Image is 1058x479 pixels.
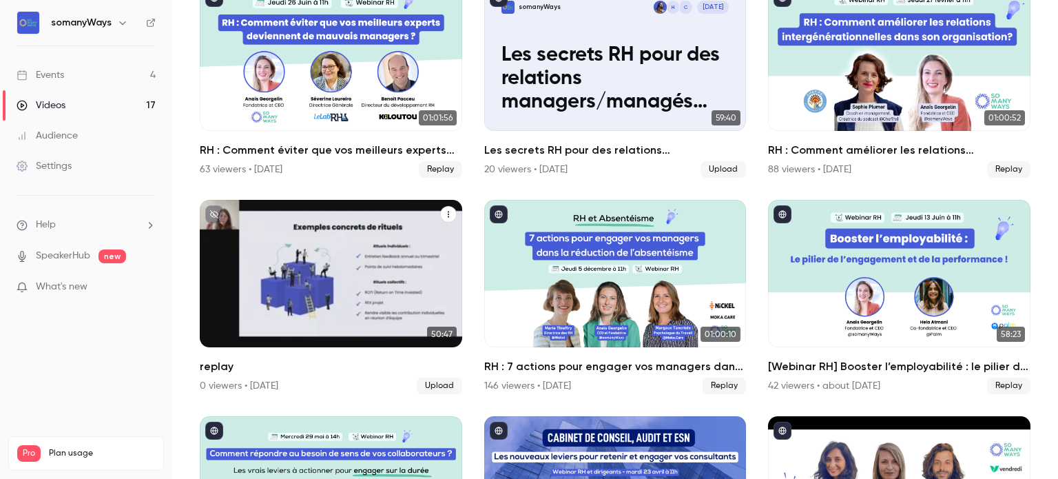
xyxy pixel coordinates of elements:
button: published [205,422,223,440]
a: SpeakerHub [36,249,90,263]
button: published [774,422,791,440]
li: replay [200,200,462,394]
div: 88 viewers • [DATE] [768,163,851,176]
img: somanyWays [17,12,39,34]
div: Events [17,68,64,82]
span: Upload [417,378,462,394]
h2: Les secrets RH pour des relations managers/managés harmonieuses [484,142,747,159]
li: help-dropdown-opener [17,218,156,232]
p: somanyWays [519,3,561,12]
div: Videos [17,99,65,112]
h2: RH : Comment éviter que vos meilleurs experts deviennent de mauvais managers ? [200,142,462,159]
span: Replay [987,161,1030,178]
span: 58:23 [997,327,1025,342]
span: Upload [701,161,746,178]
span: 01:00:52 [984,110,1025,125]
img: Anaïs Georgelin [654,1,667,14]
p: Les secrets RH pour des relations managers/managés harmonieuses [501,43,729,114]
div: 0 viewers • [DATE] [200,379,278,393]
button: published [490,205,508,223]
a: 50:47replay0 viewers • [DATE]Upload [200,200,462,394]
span: new [98,249,126,263]
div: 42 viewers • about [DATE] [768,379,880,393]
span: 50:47 [427,327,457,342]
div: Audience [17,129,78,143]
span: What's new [36,280,87,294]
button: published [774,205,791,223]
a: 01:00:10RH : 7 actions pour engager vos managers dans la réduction de l’absentéisme146 viewers • ... [484,200,747,394]
h2: RH : Comment améliorer les relations intergénérationnelles dans son organisation ? [768,142,1030,159]
button: unpublished [205,205,223,223]
span: 01:00:10 [701,327,740,342]
span: Replay [987,378,1030,394]
span: Plan usage [49,448,155,459]
h2: [Webinar RH] Booster l’employabilité : le pilier de l'engagement et de la performance [768,358,1030,375]
span: Replay [419,161,462,178]
div: Settings [17,159,72,173]
span: 59:40 [712,110,740,125]
span: Help [36,218,56,232]
span: Pro [17,445,41,462]
span: 01:01:56 [419,110,457,125]
button: published [490,422,508,440]
span: [DATE] [697,1,729,14]
img: Les secrets RH pour des relations managers/managés harmonieuses [501,1,515,14]
li: [Webinar RH] Booster l’employabilité : le pilier de l'engagement et de la performance [768,200,1030,394]
div: 146 viewers • [DATE] [484,379,571,393]
h2: RH : 7 actions pour engager vos managers dans la réduction de l’absentéisme [484,358,747,375]
h6: somanyWays [51,16,112,30]
a: 58:23[Webinar RH] Booster l’employabilité : le pilier de l'engagement et de la performance42 view... [768,200,1030,394]
div: 20 viewers • [DATE] [484,163,568,176]
div: 63 viewers • [DATE] [200,163,282,176]
li: RH : 7 actions pour engager vos managers dans la réduction de l’absentéisme [484,200,747,394]
h2: replay [200,358,462,375]
span: Replay [703,378,746,394]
